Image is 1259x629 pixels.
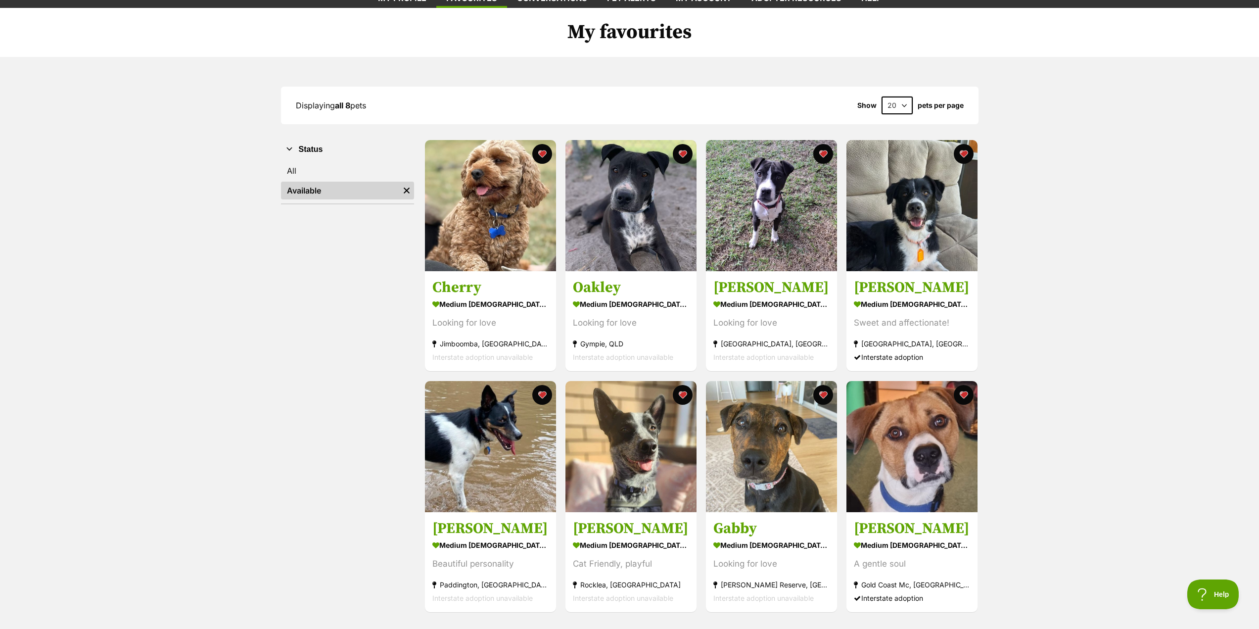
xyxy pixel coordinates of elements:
div: medium [DEMOGRAPHIC_DATA] Dog [854,538,970,552]
div: medium [DEMOGRAPHIC_DATA] Dog [432,538,549,552]
span: Show [857,101,877,109]
label: pets per page [918,101,964,109]
a: Oakley medium [DEMOGRAPHIC_DATA] Dog Looking for love Gympie, QLD Interstate adoption unavailable... [565,271,697,372]
img: Gabby [706,381,837,512]
div: Rocklea, [GEOGRAPHIC_DATA] [573,578,689,591]
span: Interstate adoption unavailable [573,353,673,362]
button: favourite [673,144,693,164]
span: Interstate adoption unavailable [713,353,814,362]
div: medium [DEMOGRAPHIC_DATA] Dog [713,538,830,552]
div: [GEOGRAPHIC_DATA], [GEOGRAPHIC_DATA] [713,338,830,351]
button: Status [281,143,414,156]
div: medium [DEMOGRAPHIC_DATA] Dog [713,297,830,312]
a: Gabby medium [DEMOGRAPHIC_DATA] Dog Looking for love [PERSON_NAME] Reserve, [GEOGRAPHIC_DATA] Int... [706,512,837,612]
div: Jimboomba, [GEOGRAPHIC_DATA] [432,338,549,351]
button: favourite [813,385,833,405]
button: favourite [813,144,833,164]
a: Available [281,182,399,199]
div: Looking for love [432,317,549,330]
button: favourite [532,385,552,405]
h3: Cherry [432,279,549,297]
span: Interstate adoption unavailable [573,594,673,602]
img: Tommy [565,381,697,512]
div: Looking for love [573,317,689,330]
div: medium [DEMOGRAPHIC_DATA] Dog [573,297,689,312]
div: [PERSON_NAME] Reserve, [GEOGRAPHIC_DATA] [713,578,830,591]
div: Cat Friendly, playful [573,557,689,571]
h3: [PERSON_NAME] [432,519,549,538]
div: Paddington, [GEOGRAPHIC_DATA] [432,578,549,591]
div: medium [DEMOGRAPHIC_DATA] Dog [573,538,689,552]
div: [GEOGRAPHIC_DATA], [GEOGRAPHIC_DATA] [854,338,970,351]
div: medium [DEMOGRAPHIC_DATA] Dog [854,297,970,312]
a: [PERSON_NAME] medium [DEMOGRAPHIC_DATA] Dog Cat Friendly, playful Rocklea, [GEOGRAPHIC_DATA] Inte... [565,512,697,612]
div: A gentle soul [854,557,970,571]
iframe: Help Scout Beacon - Open [1187,580,1239,609]
span: Interstate adoption unavailable [713,594,814,602]
div: Interstate adoption [854,351,970,364]
h3: [PERSON_NAME] [573,519,689,538]
img: Lara [846,140,978,271]
img: Cherry [425,140,556,271]
span: Interstate adoption unavailable [432,353,533,362]
a: Remove filter [399,182,414,199]
span: Interstate adoption unavailable [432,594,533,602]
h3: Oakley [573,279,689,297]
a: [PERSON_NAME] medium [DEMOGRAPHIC_DATA] Dog Looking for love [GEOGRAPHIC_DATA], [GEOGRAPHIC_DATA]... [706,271,837,372]
img: Jason Bourne [846,381,978,512]
a: Cherry medium [DEMOGRAPHIC_DATA] Dog Looking for love Jimboomba, [GEOGRAPHIC_DATA] Interstate ado... [425,271,556,372]
a: All [281,162,414,180]
strong: all 8 [335,100,350,110]
h3: Gabby [713,519,830,538]
div: Gold Coast Mc, [GEOGRAPHIC_DATA] [854,578,970,591]
div: Beautiful personality [432,557,549,571]
img: Hannah [706,140,837,271]
div: Looking for love [713,317,830,330]
div: Status [281,160,414,203]
div: Gympie, QLD [573,338,689,351]
a: [PERSON_NAME] medium [DEMOGRAPHIC_DATA] Dog Sweet and affectionate! [GEOGRAPHIC_DATA], [GEOGRAPHI... [846,271,978,372]
div: Interstate adoption [854,591,970,605]
button: favourite [673,385,693,405]
div: Sweet and affectionate! [854,317,970,330]
h3: [PERSON_NAME] [713,279,830,297]
div: Looking for love [713,557,830,571]
a: [PERSON_NAME] medium [DEMOGRAPHIC_DATA] Dog Beautiful personality Paddington, [GEOGRAPHIC_DATA] I... [425,512,556,612]
h3: [PERSON_NAME] [854,519,970,538]
h3: [PERSON_NAME] [854,279,970,297]
button: favourite [954,144,974,164]
a: [PERSON_NAME] medium [DEMOGRAPHIC_DATA] Dog A gentle soul Gold Coast Mc, [GEOGRAPHIC_DATA] Inters... [846,512,978,612]
div: medium [DEMOGRAPHIC_DATA] Dog [432,297,549,312]
button: favourite [954,385,974,405]
img: Oakley [565,140,697,271]
img: Penny [425,381,556,512]
button: favourite [532,144,552,164]
span: Displaying pets [296,100,366,110]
